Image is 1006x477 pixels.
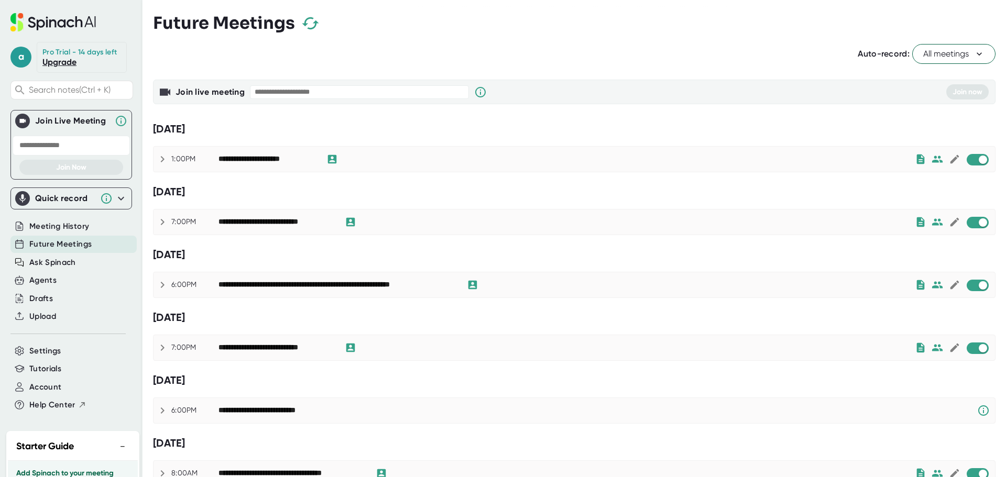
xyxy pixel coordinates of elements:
button: Drafts [29,293,53,305]
div: Quick record [15,188,127,209]
span: All meetings [923,48,985,60]
div: [DATE] [153,374,996,387]
div: [DATE] [153,123,996,136]
div: 7:00PM [171,217,218,227]
button: Join Now [19,160,123,175]
button: Join now [946,84,989,99]
button: All meetings [912,44,996,64]
div: Pro Trial - 14 days left [42,48,117,57]
button: Future Meetings [29,238,92,250]
span: a [10,47,31,68]
div: Join Live Meeting [35,116,110,126]
div: [DATE] [153,185,996,198]
span: Help Center [29,399,75,411]
button: Ask Spinach [29,257,76,269]
button: Help Center [29,399,86,411]
span: Join Now [56,163,86,172]
button: Tutorials [29,363,61,375]
button: Account [29,381,61,393]
div: 1:00PM [171,154,218,164]
h2: Starter Guide [16,439,74,453]
div: 7:00PM [171,343,218,352]
div: Quick record [35,193,95,204]
h3: Future Meetings [153,13,295,33]
button: Upload [29,310,56,323]
a: Upgrade [42,57,76,67]
div: [DATE] [153,311,996,324]
div: [DATE] [153,248,996,261]
div: Join Live MeetingJoin Live Meeting [15,110,127,131]
span: Search notes (Ctrl + K) [29,85,130,95]
button: Settings [29,345,61,357]
img: Join Live Meeting [17,116,28,126]
button: Meeting History [29,220,89,232]
svg: Spinach requires a video conference link. [977,404,990,417]
span: Auto-record: [858,49,910,59]
b: Join live meeting [176,87,245,97]
button: − [116,439,129,454]
span: Join now [953,87,982,96]
div: [DATE] [153,437,996,450]
div: 6:00PM [171,280,218,290]
div: 6:00PM [171,406,218,415]
button: Agents [29,274,57,286]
